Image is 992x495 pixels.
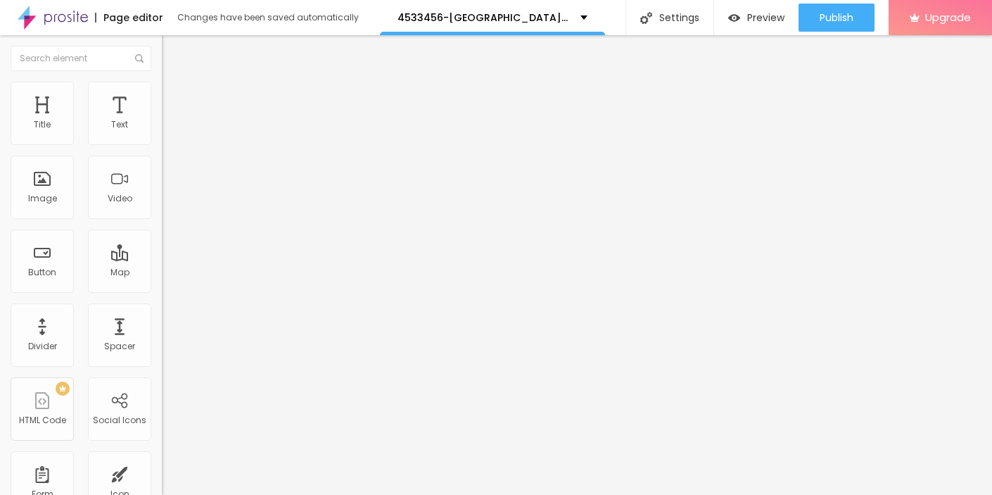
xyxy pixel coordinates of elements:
input: Search element [11,46,151,71]
p: 4533456-[GEOGRAPHIC_DATA] [US_STATE] [398,13,570,23]
div: HTML Code [19,415,66,425]
div: Changes have been saved automatically [177,13,359,22]
div: Title [34,120,51,130]
button: Preview [714,4,799,32]
div: Text [111,120,128,130]
div: Social Icons [93,415,146,425]
div: Spacer [104,342,135,351]
span: Publish [820,12,853,23]
div: Page editor [95,13,163,23]
div: Divider [28,342,57,351]
button: Publish [799,4,875,32]
div: Button [28,268,56,277]
iframe: Editor [162,35,992,495]
img: Icone [135,54,144,63]
span: Upgrade [925,11,971,23]
span: Preview [747,12,784,23]
div: Map [110,268,129,277]
div: Video [108,194,132,203]
img: Icone [640,12,652,24]
img: view-1.svg [728,12,740,24]
div: Image [28,194,57,203]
